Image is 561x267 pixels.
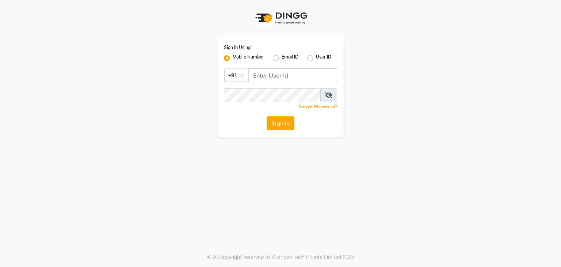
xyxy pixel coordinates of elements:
[316,54,331,63] label: User ID
[224,88,321,102] input: Username
[224,44,252,51] label: Sign In Using:
[267,116,294,130] button: Sign In
[282,54,298,63] label: Email ID
[299,104,337,109] a: Forgot Password?
[248,68,337,82] input: Username
[233,54,264,63] label: Mobile Number
[251,7,310,29] img: logo1.svg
